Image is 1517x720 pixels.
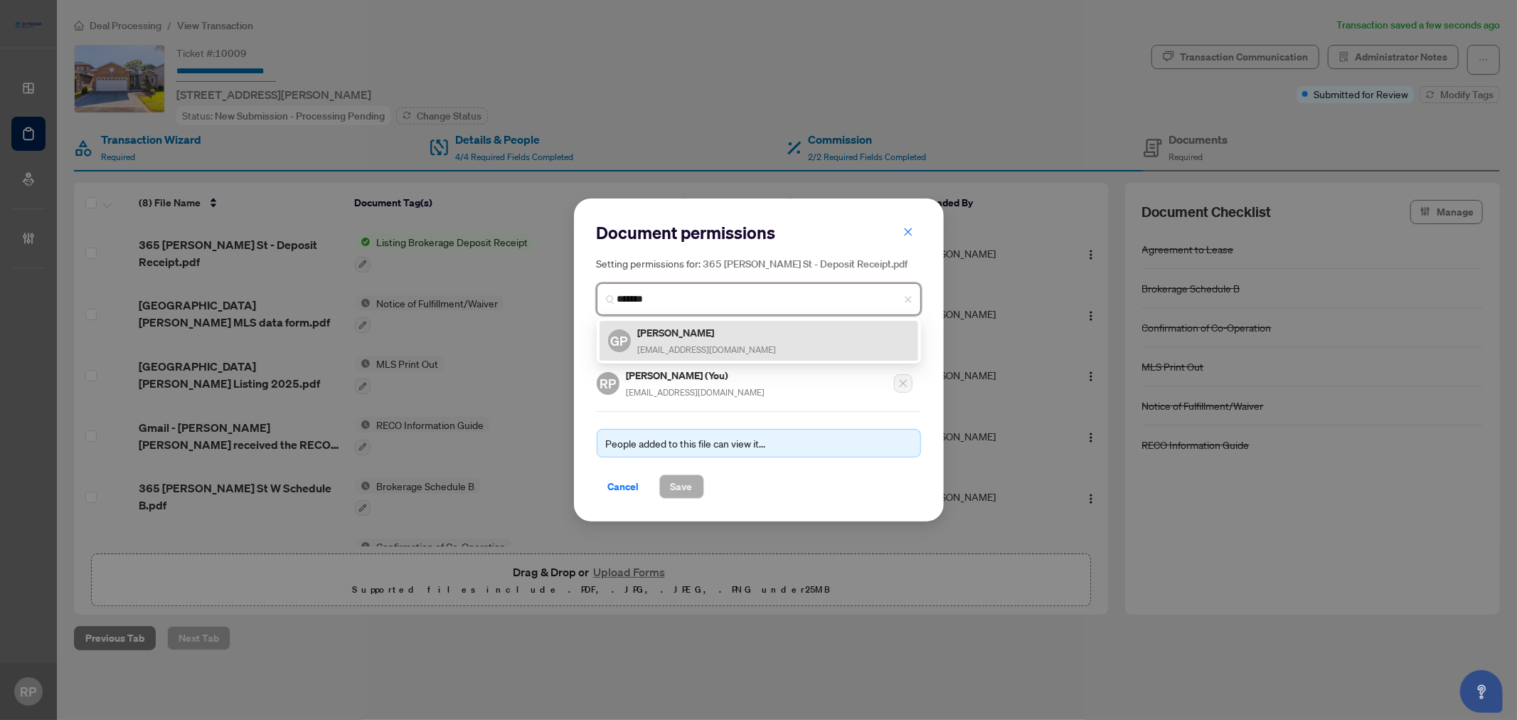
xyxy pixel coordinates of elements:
[627,387,765,398] span: [EMAIL_ADDRESS][DOMAIN_NAME]
[606,295,614,304] img: search_icon
[627,367,765,383] h5: [PERSON_NAME] (You)
[638,344,777,355] span: [EMAIL_ADDRESS][DOMAIN_NAME]
[597,255,921,272] h5: Setting permissions for:
[659,475,704,499] button: Save
[611,331,628,351] span: GP
[597,221,921,244] h2: Document permissions
[638,324,777,341] h5: [PERSON_NAME]
[703,258,908,270] span: 365 [PERSON_NAME] St - Deposit Receipt.pdf
[606,435,912,451] div: People added to this file can view it...
[597,475,651,499] button: Cancel
[903,227,913,237] span: close
[600,374,616,393] span: RP
[904,295,912,304] span: close
[1460,670,1503,713] button: Open asap
[608,475,639,498] span: Cancel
